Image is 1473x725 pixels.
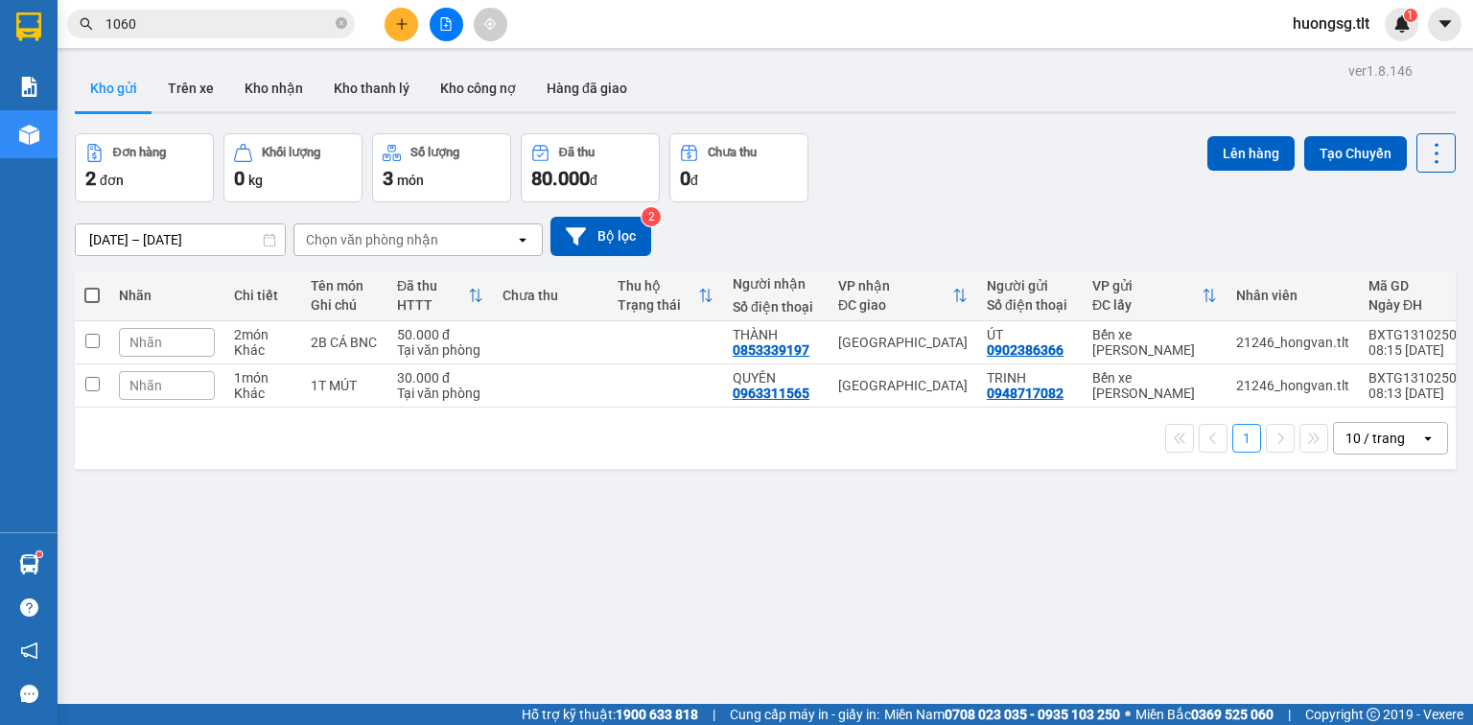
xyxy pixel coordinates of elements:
[515,232,530,247] svg: open
[987,386,1064,401] div: 0948717082
[474,8,507,41] button: aim
[838,378,968,393] div: [GEOGRAPHIC_DATA]
[234,327,292,342] div: 2 món
[430,8,463,41] button: file-add
[531,65,643,111] button: Hàng đã giao
[838,335,968,350] div: [GEOGRAPHIC_DATA]
[1368,297,1464,313] div: Ngày ĐH
[234,342,292,358] div: Khác
[690,173,698,188] span: đ
[522,704,698,725] span: Hỗ trợ kỹ thuật:
[75,133,214,202] button: Đơn hàng2đơn
[311,278,378,293] div: Tên món
[1191,707,1274,722] strong: 0369 525 060
[395,17,409,31] span: plus
[531,167,590,190] span: 80.000
[1345,429,1405,448] div: 10 / trang
[733,276,819,292] div: Người nhận
[1407,9,1414,22] span: 1
[410,146,459,159] div: Số lượng
[708,146,757,159] div: Chưa thu
[318,65,425,111] button: Kho thanh lý
[642,207,661,226] sup: 2
[1236,335,1349,350] div: 21246_hongvan.tlt
[1236,288,1349,303] div: Nhân viên
[1428,8,1461,41] button: caret-down
[1236,378,1349,393] div: 21246_hongvan.tlt
[76,224,285,255] input: Select a date range.
[733,327,819,342] div: THÀNH
[616,707,698,722] strong: 1900 633 818
[397,386,483,401] div: Tại văn phòng
[100,173,124,188] span: đơn
[945,707,1120,722] strong: 0708 023 035 - 0935 103 250
[262,146,320,159] div: Khối lượng
[987,297,1073,313] div: Số điện thoại
[608,270,723,321] th: Toggle SortBy
[987,327,1073,342] div: ÚT
[234,288,292,303] div: Chi tiết
[987,278,1073,293] div: Người gửi
[1125,711,1131,718] span: ⚪️
[383,167,393,190] span: 3
[1135,704,1274,725] span: Miền Bắc
[1092,278,1202,293] div: VP gửi
[19,554,39,574] img: warehouse-icon
[1232,424,1261,453] button: 1
[311,335,378,350] div: 2B CÁ BNC
[730,704,879,725] span: Cung cấp máy in - giấy in:
[397,327,483,342] div: 50.000 đ
[119,288,215,303] div: Nhãn
[1404,9,1417,22] sup: 1
[838,278,952,293] div: VP nhận
[397,297,468,313] div: HTTT
[733,299,819,315] div: Số điện thoại
[1367,708,1380,721] span: copyright
[385,8,418,41] button: plus
[20,685,38,703] span: message
[1207,136,1295,171] button: Lên hàng
[397,278,468,293] div: Đã thu
[223,133,362,202] button: Khối lượng0kg
[987,342,1064,358] div: 0902386366
[1092,370,1217,401] div: Bến xe [PERSON_NAME]
[80,17,93,31] span: search
[19,77,39,97] img: solution-icon
[1393,15,1411,33] img: icon-new-feature
[1092,327,1217,358] div: Bến xe [PERSON_NAME]
[397,173,424,188] span: món
[387,270,493,321] th: Toggle SortBy
[234,167,245,190] span: 0
[733,386,809,401] div: 0963311565
[733,342,809,358] div: 0853339197
[669,133,808,202] button: Chưa thu0đ
[1277,12,1385,35] span: huongsg.tlt
[1437,15,1454,33] span: caret-down
[229,65,318,111] button: Kho nhận
[85,167,96,190] span: 2
[36,551,42,557] sup: 1
[397,342,483,358] div: Tại văn phòng
[311,378,378,393] div: 1T MÚT
[590,173,597,188] span: đ
[397,370,483,386] div: 30.000 đ
[234,370,292,386] div: 1 món
[439,17,453,31] span: file-add
[1083,270,1227,321] th: Toggle SortBy
[987,370,1073,386] div: TRINH
[1348,60,1413,82] div: ver 1.8.146
[152,65,229,111] button: Trên xe
[311,297,378,313] div: Ghi chú
[680,167,690,190] span: 0
[503,288,598,303] div: Chưa thu
[1288,704,1291,725] span: |
[713,704,715,725] span: |
[306,230,438,249] div: Chọn văn phòng nhận
[19,125,39,145] img: warehouse-icon
[483,17,497,31] span: aim
[248,173,263,188] span: kg
[372,133,511,202] button: Số lượng3món
[129,378,162,393] span: Nhãn
[521,133,660,202] button: Đã thu80.000đ
[1368,278,1464,293] div: Mã GD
